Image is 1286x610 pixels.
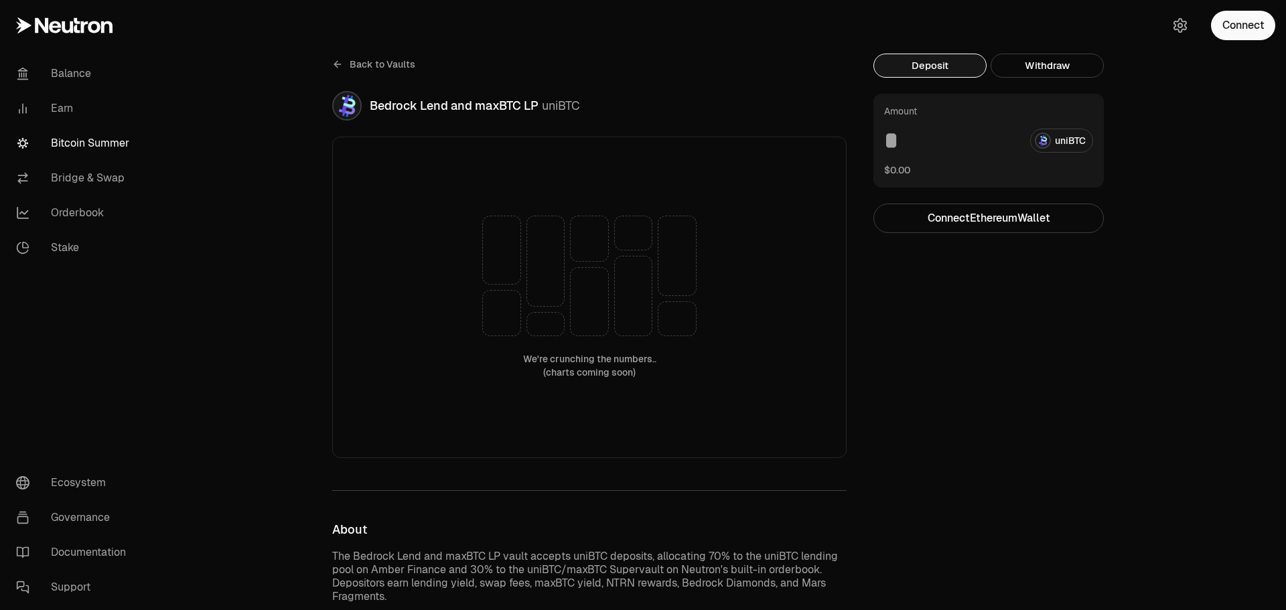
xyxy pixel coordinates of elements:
[332,523,847,536] h3: About
[873,204,1104,233] button: ConnectEthereumWallet
[350,58,415,71] span: Back to Vaults
[5,161,145,196] a: Bridge & Swap
[523,352,656,379] div: We're crunching the numbers.. (charts coming soon)
[5,126,145,161] a: Bitcoin Summer
[5,196,145,230] a: Orderbook
[884,163,910,177] button: $0.00
[884,104,917,118] div: Amount
[5,91,145,126] a: Earn
[334,92,360,119] img: uniBTC Logo
[5,56,145,91] a: Balance
[1211,11,1275,40] button: Connect
[5,535,145,570] a: Documentation
[542,98,580,113] span: uniBTC
[5,230,145,265] a: Stake
[5,465,145,500] a: Ecosystem
[991,54,1104,78] button: Withdraw
[873,54,987,78] button: Deposit
[5,570,145,605] a: Support
[332,54,415,75] a: Back to Vaults
[370,98,539,113] span: Bedrock Lend and maxBTC LP
[332,550,847,603] p: The Bedrock Lend and maxBTC LP vault accepts uniBTC deposits, allocating 70% to the uniBTC lendin...
[5,500,145,535] a: Governance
